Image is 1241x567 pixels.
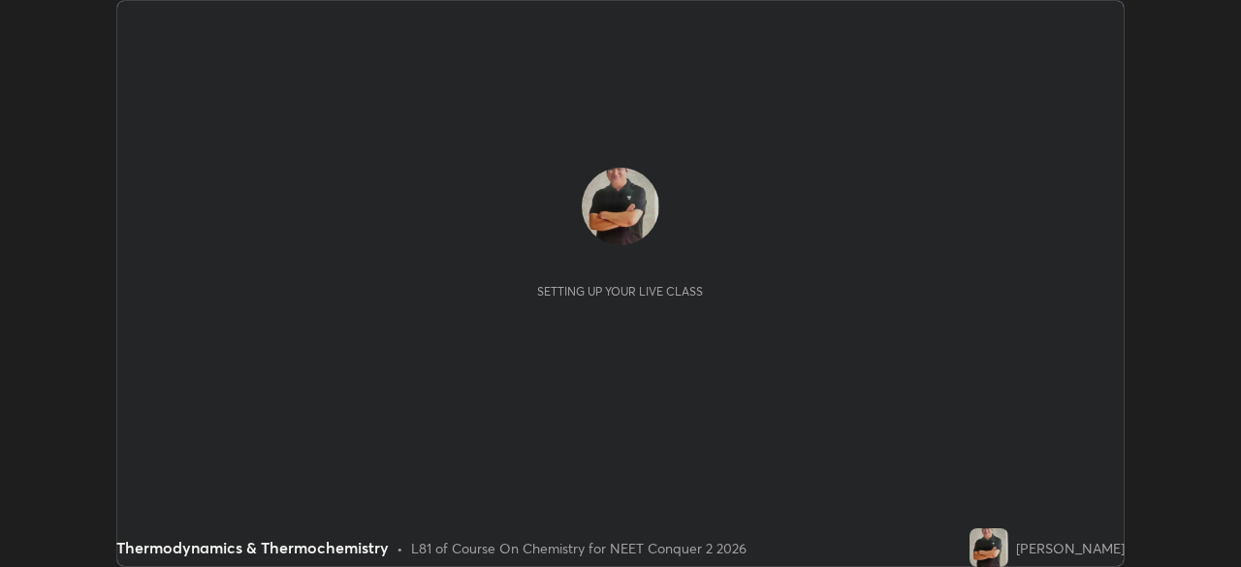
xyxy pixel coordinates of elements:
div: L81 of Course On Chemistry for NEET Conquer 2 2026 [411,538,747,558]
img: e6ef48b7254d46eb90a707ca23a8ca9d.jpg [970,528,1008,567]
div: • [397,538,403,558]
div: [PERSON_NAME] [1016,538,1125,558]
div: Thermodynamics & Thermochemistry [116,536,389,559]
div: Setting up your live class [537,284,703,299]
img: e6ef48b7254d46eb90a707ca23a8ca9d.jpg [582,168,659,245]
